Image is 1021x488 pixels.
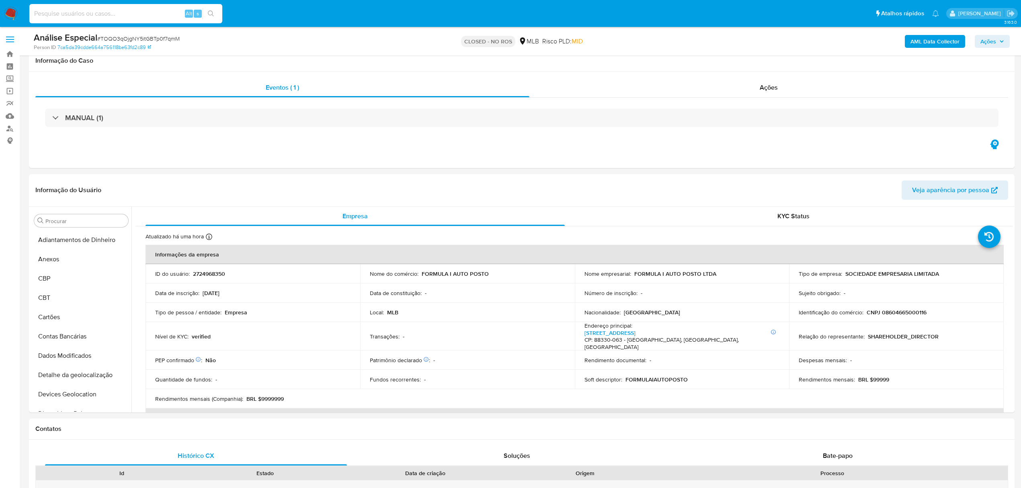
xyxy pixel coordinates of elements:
p: laisa.felismino@mercadolivre.com [958,10,1004,17]
span: Ações [980,35,996,48]
p: Quantidade de fundos : [155,376,212,383]
h1: Informação do Usuário [35,186,101,194]
p: Tipo de pessoa / entidade : [155,309,221,316]
p: - [424,376,426,383]
input: Pesquise usuários ou casos... [29,8,222,19]
p: ID do usuário : [155,270,190,277]
p: Data de inscrição : [155,289,199,297]
p: - [850,357,852,364]
p: Despesas mensais : [799,357,847,364]
p: - [425,289,426,297]
p: Rendimentos mensais (Companhia) : [155,395,243,402]
p: Tipo de empresa : [799,270,842,277]
p: CLOSED - NO ROS [461,36,515,47]
th: Informações da empresa [146,245,1004,264]
p: 2724968350 [193,270,225,277]
button: Veja aparência por pessoa [902,180,1008,200]
button: AML Data Collector [905,35,965,48]
p: SHAREHOLDER_DIRECTOR [868,333,939,340]
p: Fundos recorrentes : [370,376,421,383]
span: Soluções [504,451,530,460]
a: Sair [1007,9,1015,18]
button: Detalhe da geolocalização [31,365,131,385]
span: Atalhos rápidos [881,9,924,18]
p: [GEOGRAPHIC_DATA] [624,309,680,316]
span: MID [572,37,583,46]
div: MANUAL (1) [45,109,998,127]
p: - [844,289,845,297]
button: search-icon [203,8,219,19]
p: - [433,357,435,364]
p: Identificação do comércio : [799,309,863,316]
a: Notificações [932,10,939,17]
b: Person ID [34,44,56,51]
span: Alt [186,10,192,17]
p: BRL $9999999 [246,395,284,402]
p: - [215,376,217,383]
p: - [403,333,404,340]
p: Local : [370,309,384,316]
p: MLB [387,309,398,316]
p: Nome do comércio : [370,270,418,277]
p: - [650,357,651,364]
p: [DATE] [203,289,219,297]
a: 7ca5da39cdde664a756118be63fd2c89 [57,44,151,51]
button: Contas Bancárias [31,327,131,346]
h1: Contatos [35,425,1008,433]
button: Anexos [31,250,131,269]
p: Endereço principal : [584,322,632,329]
p: SOCIEDADE EMPRESARIA LIMITADA [845,270,939,277]
p: Soft descriptor : [584,376,622,383]
p: Nome empresarial : [584,270,631,277]
h3: MANUAL (1) [65,113,103,122]
div: Processo [662,469,1002,477]
b: Análise Especial [34,31,97,44]
input: Procurar [45,217,125,225]
span: Ações [760,83,778,92]
button: Dados Modificados [31,346,131,365]
h1: Informação do Caso [35,57,1008,65]
p: Número de inscrição : [584,289,638,297]
p: PEP confirmado : [155,357,202,364]
button: CBP [31,269,131,288]
p: Data de constituição : [370,289,422,297]
span: s [197,10,199,17]
p: Nacionalidade : [584,309,621,316]
a: [STREET_ADDRESS] [584,329,636,337]
p: Patrimônio declarado : [370,357,430,364]
p: Não [205,357,216,364]
button: Procurar [37,217,44,224]
div: Id [55,469,188,477]
button: Adiantamentos de Dinheiro [31,230,131,250]
span: Bate-papo [823,451,853,460]
b: AML Data Collector [910,35,959,48]
button: Devices Geolocation [31,385,131,404]
span: Empresa [342,211,368,221]
th: Detalhes de contato [146,408,1004,428]
div: Data de criação [342,469,508,477]
p: - [641,289,642,297]
button: Dispositivos Point [31,404,131,423]
p: FORMULA I AUTO POSTO LTDA [634,270,716,277]
p: CNPJ 08604665000116 [867,309,927,316]
p: FORMULA I AUTO POSTO [422,270,489,277]
p: Rendimentos mensais : [799,376,855,383]
div: Estado [199,469,331,477]
p: BRL $99999 [858,376,889,383]
p: verified [192,333,211,340]
span: Histórico CX [178,451,214,460]
p: Transações : [370,333,400,340]
p: Empresa [225,309,247,316]
div: MLB [519,37,539,46]
p: Relação do representante : [799,333,865,340]
span: Veja aparência por pessoa [912,180,989,200]
span: KYC Status [777,211,810,221]
p: Atualizado há uma hora [146,233,204,240]
span: Risco PLD: [542,37,583,46]
button: Cartões [31,308,131,327]
p: Rendimento documental : [584,357,646,364]
button: CBT [31,288,131,308]
div: Origem [519,469,651,477]
p: FORMULAIAUTOPOSTO [625,376,688,383]
span: # TOQO3qOjgNY5itGBTp0f7qmM [97,35,180,43]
